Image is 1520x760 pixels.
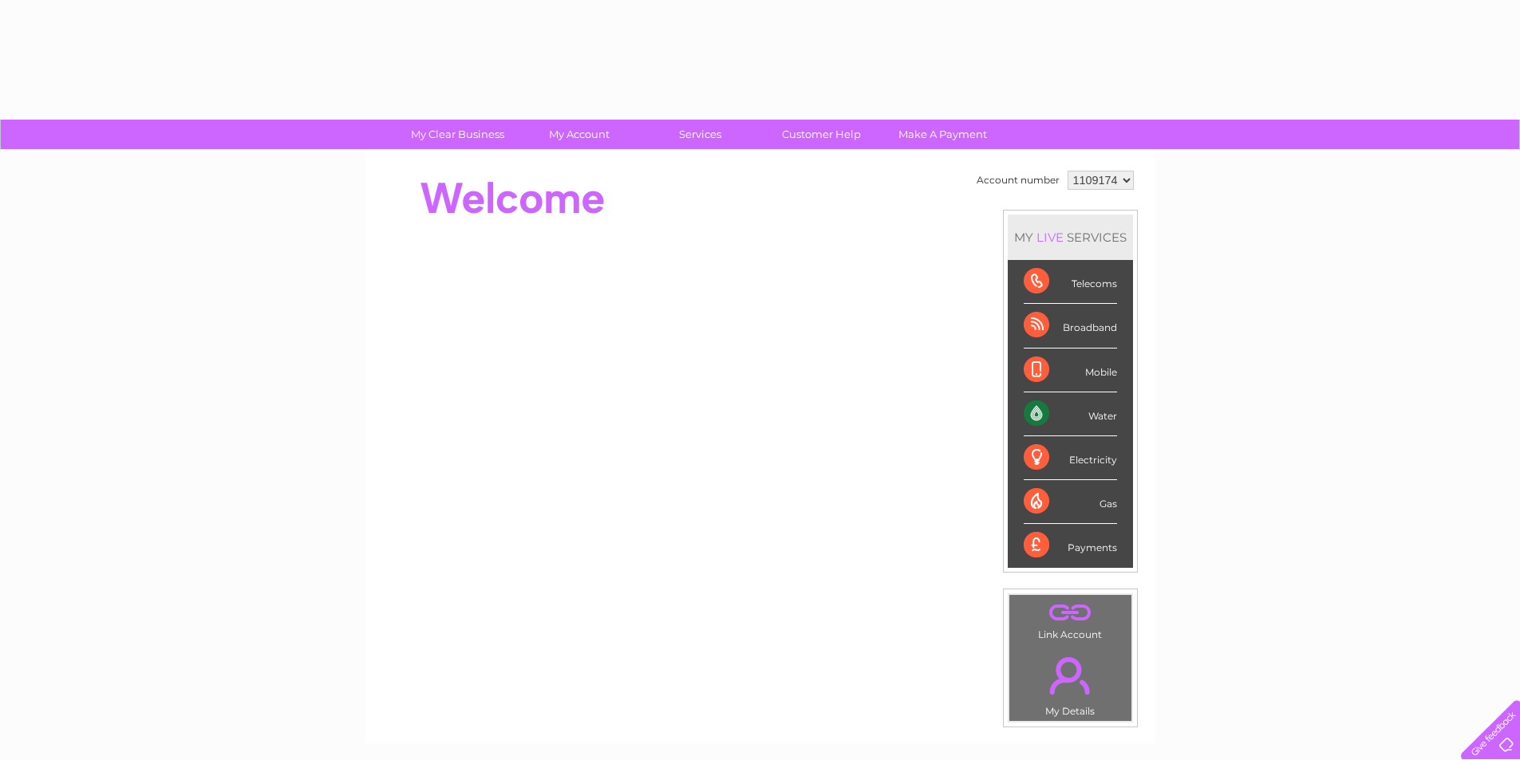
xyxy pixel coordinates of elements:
td: My Details [1009,644,1132,722]
td: Account number [973,167,1064,194]
div: MY SERVICES [1008,215,1133,260]
a: Customer Help [756,120,887,149]
div: Electricity [1024,436,1117,480]
div: Broadband [1024,304,1117,348]
a: Make A Payment [877,120,1009,149]
a: Services [634,120,766,149]
td: Link Account [1009,594,1132,644]
a: . [1013,599,1127,627]
div: Payments [1024,524,1117,567]
div: Gas [1024,480,1117,524]
a: My Account [513,120,645,149]
a: . [1013,648,1127,703]
div: Water [1024,392,1117,436]
div: Mobile [1024,348,1117,392]
a: My Clear Business [392,120,523,149]
div: LIVE [1033,230,1067,245]
div: Telecoms [1024,260,1117,304]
